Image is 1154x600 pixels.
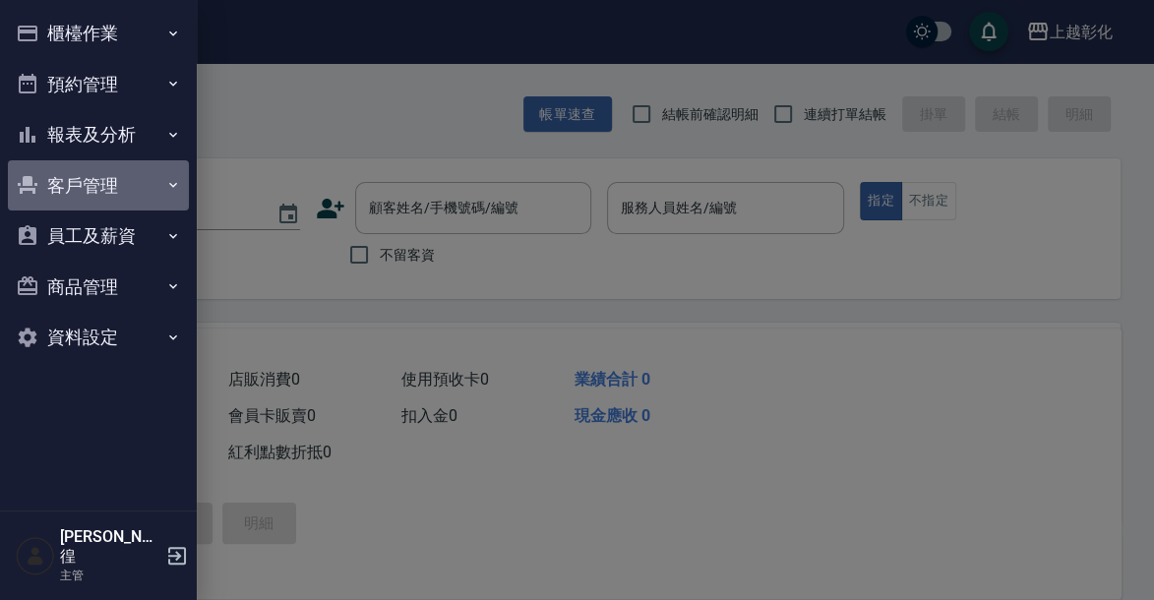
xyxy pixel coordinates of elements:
[60,527,160,567] h5: [PERSON_NAME]徨
[8,210,189,262] button: 員工及薪資
[8,312,189,363] button: 資料設定
[16,536,55,575] img: Person
[8,262,189,313] button: 商品管理
[8,109,189,160] button: 報表及分析
[60,567,160,584] p: 主管
[8,160,189,211] button: 客戶管理
[8,59,189,110] button: 預約管理
[8,8,189,59] button: 櫃檯作業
